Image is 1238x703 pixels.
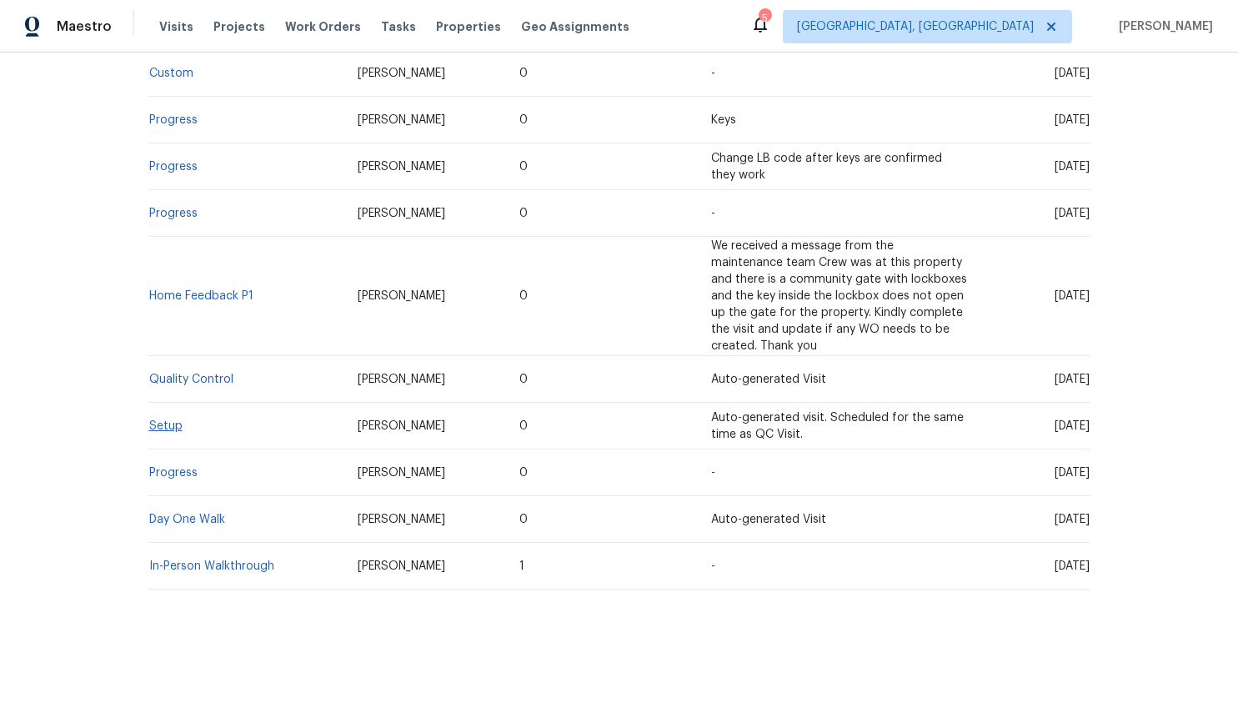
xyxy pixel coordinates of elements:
span: [GEOGRAPHIC_DATA], [GEOGRAPHIC_DATA] [797,18,1034,35]
span: - [711,467,715,479]
span: [DATE] [1055,68,1090,79]
span: 0 [519,514,528,525]
span: Properties [436,18,501,35]
span: Geo Assignments [521,18,629,35]
span: 0 [519,374,528,385]
div: 5 [759,10,770,27]
span: [DATE] [1055,208,1090,219]
a: Home Feedback P1 [149,290,253,302]
a: Progress [149,114,198,126]
a: Day One Walk [149,514,225,525]
span: [PERSON_NAME] [358,514,445,525]
span: [DATE] [1055,161,1090,173]
span: [PERSON_NAME] [358,114,445,126]
span: 0 [519,68,528,79]
span: [PERSON_NAME] [358,374,445,385]
span: [PERSON_NAME] [358,560,445,572]
span: [PERSON_NAME] [358,208,445,219]
span: 0 [519,114,528,126]
span: Projects [213,18,265,35]
a: Progress [149,208,198,219]
span: Keys [711,114,736,126]
a: Progress [149,161,198,173]
span: 0 [519,290,528,302]
span: 0 [519,467,528,479]
a: In-Person Walkthrough [149,560,274,572]
a: Quality Control [149,374,233,385]
span: Auto-generated Visit [711,374,826,385]
span: [DATE] [1055,420,1090,432]
span: [PERSON_NAME] [1112,18,1213,35]
span: We received a message from the maintenance team Crew was at this property and there is a communit... [711,240,967,352]
span: [DATE] [1055,514,1090,525]
span: Auto-generated visit. Scheduled for the same time as QC Visit. [711,412,964,440]
a: Custom [149,68,193,79]
span: [PERSON_NAME] [358,467,445,479]
span: - [711,208,715,219]
span: [DATE] [1055,374,1090,385]
span: Auto-generated Visit [711,514,826,525]
span: Change LB code after keys are confirmed they work [711,153,942,181]
span: 0 [519,161,528,173]
span: Maestro [57,18,112,35]
span: - [711,68,715,79]
span: [DATE] [1055,560,1090,572]
span: [PERSON_NAME] [358,290,445,302]
span: Work Orders [285,18,361,35]
span: Visits [159,18,193,35]
span: Tasks [381,21,416,33]
span: [DATE] [1055,114,1090,126]
span: 0 [519,208,528,219]
span: - [711,560,715,572]
span: [DATE] [1055,290,1090,302]
a: Progress [149,467,198,479]
span: [DATE] [1055,467,1090,479]
span: 1 [519,560,524,572]
a: Setup [149,420,183,432]
span: 0 [519,420,528,432]
span: [PERSON_NAME] [358,420,445,432]
span: [PERSON_NAME] [358,161,445,173]
span: [PERSON_NAME] [358,68,445,79]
